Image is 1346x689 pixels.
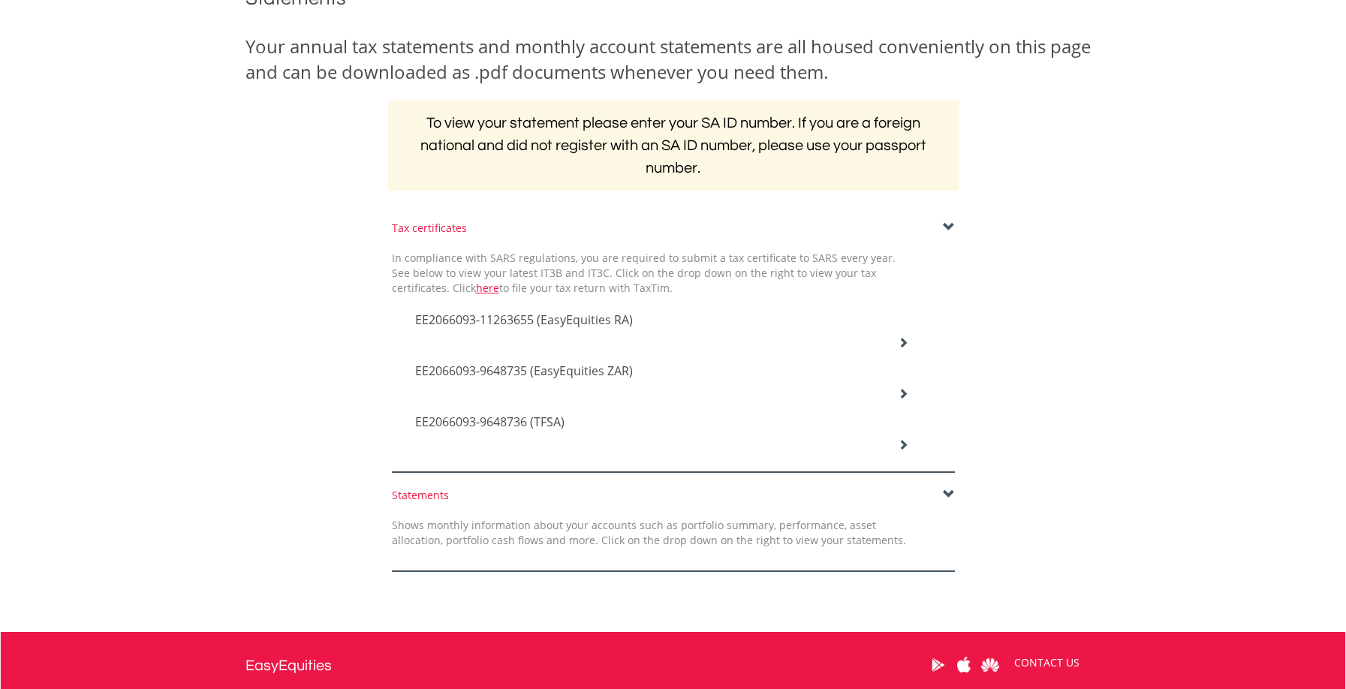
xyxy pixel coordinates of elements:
a: here [476,281,499,295]
div: Your annual tax statements and monthly account statements are all housed conveniently on this pag... [245,34,1101,86]
a: CONTACT US [1004,642,1090,684]
div: Shows monthly information about your accounts such as portfolio summary, performance, asset alloc... [381,518,917,548]
span: Click to file your tax return with TaxTim. [453,281,673,295]
div: Tax certificates [392,221,955,236]
span: EE2066093-9648735 (EasyEquities ZAR) [415,363,633,379]
span: EE2066093-9648736 (TFSA) [415,414,565,430]
a: Google Play [925,642,951,688]
div: Statements [392,488,955,503]
a: Apple [951,642,977,688]
span: EE2066093-11263655 (EasyEquities RA) [415,311,633,328]
span: In compliance with SARS regulations, you are required to submit a tax certificate to SARS every y... [392,251,896,295]
a: Huawei [977,642,1004,688]
h2: To view your statement please enter your SA ID number. If you are a foreign national and did not ... [388,101,959,191]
